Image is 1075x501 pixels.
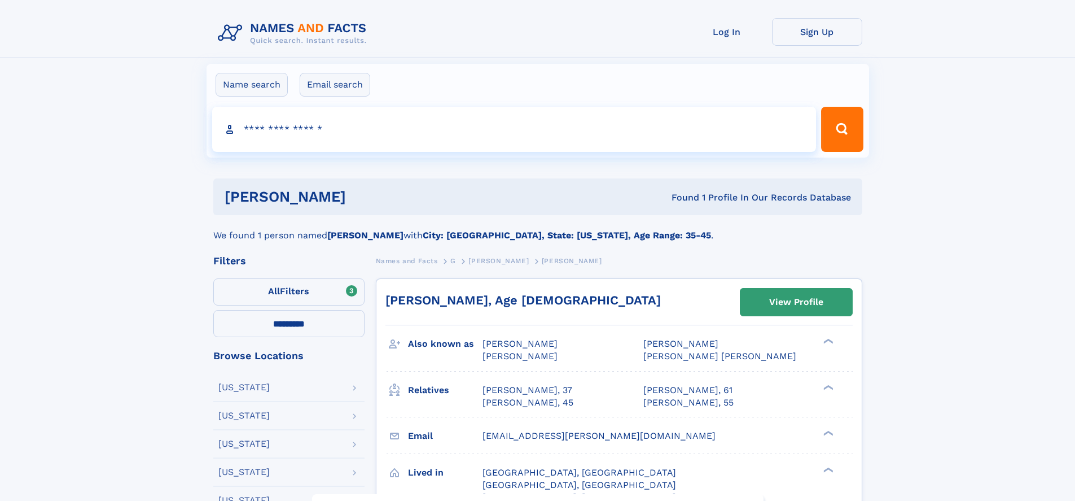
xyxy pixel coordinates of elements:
[820,466,834,473] div: ❯
[468,254,529,268] a: [PERSON_NAME]
[213,215,862,242] div: We found 1 person named with .
[820,338,834,345] div: ❯
[682,18,772,46] a: Log In
[772,18,862,46] a: Sign Up
[213,351,365,361] div: Browse Locations
[268,286,280,297] span: All
[423,230,711,241] b: City: [GEOGRAPHIC_DATA], State: [US_STATE], Age Range: 35-45
[482,397,573,409] a: [PERSON_NAME], 45
[482,351,558,361] span: [PERSON_NAME]
[820,384,834,391] div: ❯
[408,334,482,354] h3: Also known as
[450,254,456,268] a: G
[218,383,270,392] div: [US_STATE]
[769,289,823,315] div: View Profile
[820,429,834,437] div: ❯
[218,411,270,420] div: [US_STATE]
[213,18,376,49] img: Logo Names and Facts
[482,384,572,397] a: [PERSON_NAME], 37
[408,381,482,400] h3: Relatives
[542,257,602,265] span: [PERSON_NAME]
[216,73,288,97] label: Name search
[212,107,817,152] input: search input
[643,351,796,361] span: [PERSON_NAME] [PERSON_NAME]
[821,107,863,152] button: Search Button
[643,384,732,397] a: [PERSON_NAME], 61
[300,73,370,97] label: Email search
[385,293,661,307] a: [PERSON_NAME], Age [DEMOGRAPHIC_DATA]
[482,430,716,441] span: [EMAIL_ADDRESS][PERSON_NAME][DOMAIN_NAME]
[213,256,365,266] div: Filters
[508,191,851,204] div: Found 1 Profile In Our Records Database
[376,254,438,268] a: Names and Facts
[450,257,456,265] span: G
[218,439,270,448] div: [US_STATE]
[225,190,509,204] h1: [PERSON_NAME]
[643,338,718,349] span: [PERSON_NAME]
[482,480,676,490] span: [GEOGRAPHIC_DATA], [GEOGRAPHIC_DATA]
[327,230,403,241] b: [PERSON_NAME]
[482,467,676,478] span: [GEOGRAPHIC_DATA], [GEOGRAPHIC_DATA]
[218,468,270,477] div: [US_STATE]
[482,338,558,349] span: [PERSON_NAME]
[643,397,734,409] a: [PERSON_NAME], 55
[740,289,852,316] a: View Profile
[408,426,482,446] h3: Email
[213,278,365,306] label: Filters
[468,257,529,265] span: [PERSON_NAME]
[408,463,482,482] h3: Lived in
